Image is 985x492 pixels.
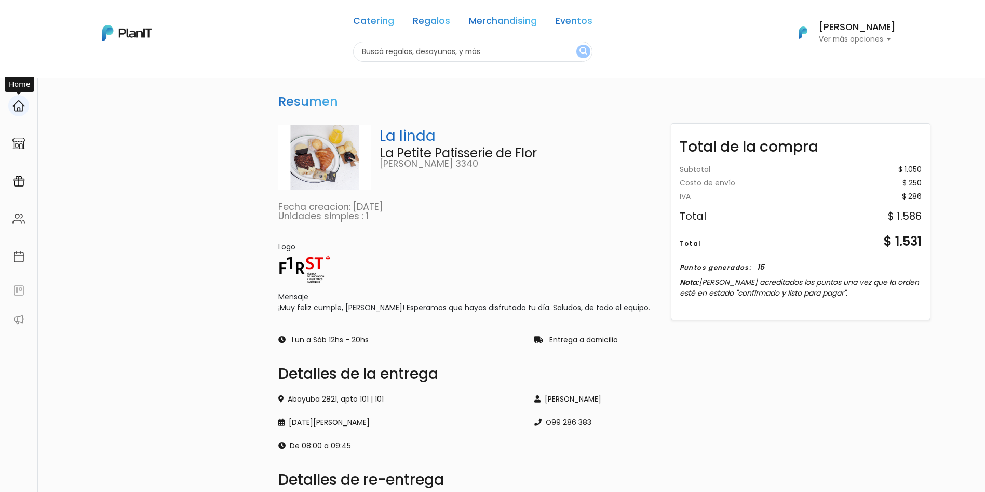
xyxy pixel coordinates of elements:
img: calendar-87d922413cdce8b2cf7b7f5f62616a5cf9e4887200fb71536465627b3292af00.svg [12,250,25,263]
img: PlanIt Logo [102,25,152,41]
img: search_button-432b6d5273f82d61273b3651a40e1bd1b912527efae98b1b7a1b2c0702e16a8d.svg [579,47,587,57]
p: La Petite Patisserie de Flor [380,147,650,159]
button: PlanIt Logo [PERSON_NAME] Ver más opciones [786,19,896,46]
h3: Resumen [274,90,342,114]
div: De 08:00 a 09:45 [278,441,522,451]
img: feedback-78b5a0c8f98aac82b08bfc38622c3050aee476f2c9584af64705fc4e61158814.svg [12,284,25,297]
div: Mensaje [278,291,650,302]
p: Nota: [680,277,922,299]
div: Logo [278,242,650,252]
div: O99 286 383 [534,417,650,428]
a: Regalos [413,17,450,29]
h6: [PERSON_NAME] [819,23,896,32]
div: 15 [757,262,764,273]
div: $ 1.050 [898,166,922,174]
img: La_linda-PhotoRoom.png [278,125,371,190]
p: Ver más opciones [819,36,896,43]
div: Total [680,211,706,221]
img: people-662611757002400ad9ed0e3c099ab2801c6687ba6c219adb57efc949bc21e19d.svg [12,212,25,225]
div: Total de la compra [671,128,930,158]
img: campaigns-02234683943229c281be62815700db0a1741e53638e28bf9629b52c665b00959.svg [12,175,25,188]
div: [DATE][PERSON_NAME] [278,417,522,428]
img: home-e721727adea9d79c4d83392d1f703f7f8bce08238fde08b1acbfd93340b81755.svg [12,100,25,112]
div: [PERSON_NAME] [534,394,650,405]
div: ¿Necesitás ayuda? [53,10,150,30]
img: partners-52edf745621dab592f3b2c58e3bca9d71375a7ef29c3b500c9f145b62cc070d4.svg [12,313,25,326]
div: Abayuba 2821, apto 101 | 101 [278,394,522,405]
p: Lun a Sáb 12hs - 20hs [292,337,369,344]
span: [PERSON_NAME] acreditados los puntos una vez que la orden esté en estado "confirmado y listo para... [680,277,919,298]
div: $ 1.531 [884,232,922,251]
p: La linda [380,125,650,147]
img: marketplace-4ceaa7011d94191e9ded77b95e3339b90024bf715f7c57f8cf31f2d8c509eaba.svg [12,137,25,150]
a: Catering [353,17,394,29]
input: Buscá regalos, desayunos, y más [353,42,592,62]
a: Merchandising [469,17,537,29]
a: Eventos [556,17,592,29]
div: Detalles de re-entrega [278,473,650,487]
p: [PERSON_NAME] 3340 [380,159,650,169]
div: Total [680,239,701,248]
div: $ 286 [902,193,922,201]
div: Puntos generados: [680,263,751,272]
div: IVA [680,193,691,201]
div: Home [5,77,34,92]
div: Detalles de la entrega [278,367,650,381]
p: Fecha creacion: [DATE] [278,203,650,212]
p: Entrega a domicilio [549,337,618,344]
div: Costo de envío [680,180,735,187]
p: ¡Muy feliz cumple, [PERSON_NAME]! Esperamos que hayas disfrutado tu día. Saludos, de todo el equipo. [278,302,650,313]
div: $ 250 [902,180,922,187]
div: Subtotal [680,166,710,174]
img: PlanIt Logo [792,21,815,44]
img: Logo_principal_F1RST.png [278,252,330,283]
div: $ 1.586 [888,211,922,221]
a: Unidades simples : 1 [278,210,369,222]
